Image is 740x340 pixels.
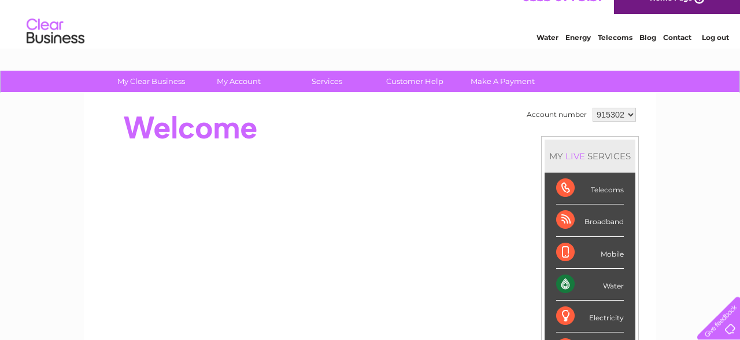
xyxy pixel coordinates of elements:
a: Energy [565,49,591,58]
div: LIVE [563,151,587,162]
div: Water [556,269,624,301]
div: Clear Business is a trading name of Verastar Limited (registered in [GEOGRAPHIC_DATA] No. 3667643... [98,6,644,56]
div: Mobile [556,237,624,269]
div: Electricity [556,301,624,332]
a: Log out [702,49,729,58]
img: logo.png [26,30,85,65]
div: MY SERVICES [545,140,635,173]
a: My Clear Business [103,71,199,92]
a: Water [536,49,558,58]
a: Telecoms [598,49,632,58]
a: My Account [191,71,287,92]
div: Telecoms [556,173,624,204]
a: Customer Help [367,71,462,92]
td: Account number [524,105,590,125]
div: Broadband [556,204,624,236]
a: Blog [639,49,656,58]
a: Services [279,71,375,92]
a: Contact [663,49,691,58]
a: Make A Payment [455,71,550,92]
a: 0333 014 3131 [522,6,602,20]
